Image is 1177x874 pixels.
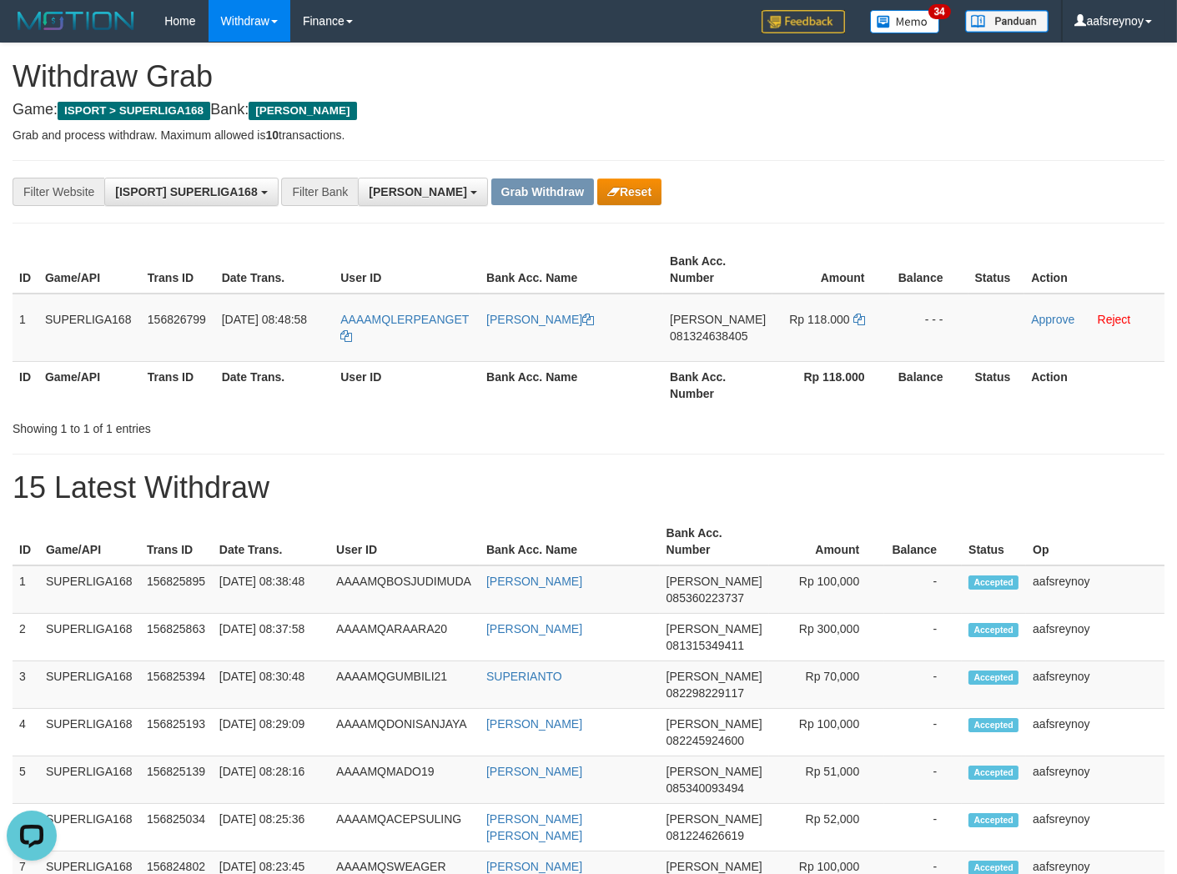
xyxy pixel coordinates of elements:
[491,178,594,205] button: Grab Withdraw
[369,185,466,198] span: [PERSON_NAME]
[58,102,210,120] span: ISPORT > SUPERLIGA168
[39,614,140,661] td: SUPERLIGA168
[666,639,744,652] span: Copy 081315349411 to clipboard
[666,717,762,731] span: [PERSON_NAME]
[1026,804,1164,851] td: aafsreynoy
[789,313,849,326] span: Rp 118.000
[772,361,889,409] th: Rp 118.000
[663,361,772,409] th: Bank Acc. Number
[334,246,480,294] th: User ID
[769,709,884,756] td: Rp 100,000
[1098,313,1131,326] a: Reject
[329,756,480,804] td: AAAAMQMADO19
[140,614,213,661] td: 156825863
[140,756,213,804] td: 156825139
[1026,614,1164,661] td: aafsreynoy
[141,246,215,294] th: Trans ID
[213,565,329,614] td: [DATE] 08:38:48
[666,781,744,795] span: Copy 085340093494 to clipboard
[39,804,140,851] td: SUPERLIGA168
[329,518,480,565] th: User ID
[1024,246,1164,294] th: Action
[968,246,1025,294] th: Status
[762,10,845,33] img: Feedback.jpg
[329,804,480,851] td: AAAAMQACEPSULING
[39,661,140,709] td: SUPERLIGA168
[39,709,140,756] td: SUPERLIGA168
[597,178,661,205] button: Reset
[281,178,358,206] div: Filter Bank
[1024,361,1164,409] th: Action
[769,614,884,661] td: Rp 300,000
[663,246,772,294] th: Bank Acc. Number
[329,614,480,661] td: AAAAMQARAARA20
[965,10,1049,33] img: panduan.png
[853,313,865,326] a: Copy 118000 to clipboard
[265,128,279,142] strong: 10
[38,246,141,294] th: Game/API
[968,575,1019,590] span: Accepted
[140,709,213,756] td: 156825193
[870,10,940,33] img: Button%20Memo.svg
[140,661,213,709] td: 156825394
[340,313,469,343] a: AAAAMQLERPEANGET
[13,414,478,437] div: Showing 1 to 1 of 1 entries
[884,518,962,565] th: Balance
[340,313,469,326] span: AAAAMQLERPEANGET
[13,8,139,33] img: MOTION_logo.png
[968,623,1019,637] span: Accepted
[890,246,968,294] th: Balance
[141,361,215,409] th: Trans ID
[329,565,480,614] td: AAAAMQBOSJUDIMUDA
[140,565,213,614] td: 156825895
[666,765,762,778] span: [PERSON_NAME]
[884,756,962,804] td: -
[213,804,329,851] td: [DATE] 08:25:36
[39,518,140,565] th: Game/API
[486,670,562,683] a: SUPERIANTO
[38,361,141,409] th: Game/API
[660,518,769,565] th: Bank Acc. Number
[13,709,39,756] td: 4
[13,246,38,294] th: ID
[666,829,744,842] span: Copy 081224626619 to clipboard
[213,661,329,709] td: [DATE] 08:30:48
[884,709,962,756] td: -
[38,294,141,362] td: SUPERLIGA168
[884,804,962,851] td: -
[968,718,1019,732] span: Accepted
[1026,756,1164,804] td: aafsreynoy
[769,565,884,614] td: Rp 100,000
[968,813,1019,827] span: Accepted
[13,60,1164,93] h1: Withdraw Grab
[486,622,582,635] a: [PERSON_NAME]
[1026,565,1164,614] td: aafsreynoy
[13,294,38,362] td: 1
[884,661,962,709] td: -
[968,361,1025,409] th: Status
[480,246,663,294] th: Bank Acc. Name
[39,756,140,804] td: SUPERLIGA168
[769,518,884,565] th: Amount
[962,518,1026,565] th: Status
[13,661,39,709] td: 3
[13,127,1164,143] p: Grab and process withdraw. Maximum allowed is transactions.
[13,565,39,614] td: 1
[670,313,766,326] span: [PERSON_NAME]
[1026,661,1164,709] td: aafsreynoy
[486,313,594,326] a: [PERSON_NAME]
[884,614,962,661] td: -
[1026,518,1164,565] th: Op
[486,717,582,731] a: [PERSON_NAME]
[13,178,104,206] div: Filter Website
[480,361,663,409] th: Bank Acc. Name
[13,614,39,661] td: 2
[39,565,140,614] td: SUPERLIGA168
[334,361,480,409] th: User ID
[222,313,307,326] span: [DATE] 08:48:58
[213,756,329,804] td: [DATE] 08:28:16
[13,518,39,565] th: ID
[772,246,889,294] th: Amount
[140,804,213,851] td: 156825034
[13,756,39,804] td: 5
